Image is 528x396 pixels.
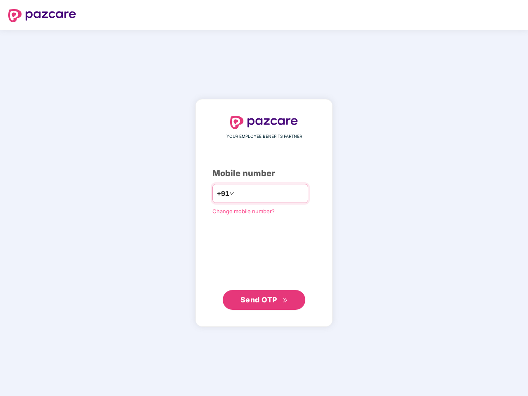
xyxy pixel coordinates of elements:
button: Send OTPdouble-right [223,290,305,310]
span: double-right [283,298,288,303]
img: logo [230,116,298,129]
span: Send OTP [240,295,277,304]
img: logo [8,9,76,22]
a: Change mobile number? [212,208,275,214]
span: +91 [217,189,229,199]
span: down [229,191,234,196]
span: YOUR EMPLOYEE BENEFITS PARTNER [226,133,302,140]
div: Mobile number [212,167,316,180]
